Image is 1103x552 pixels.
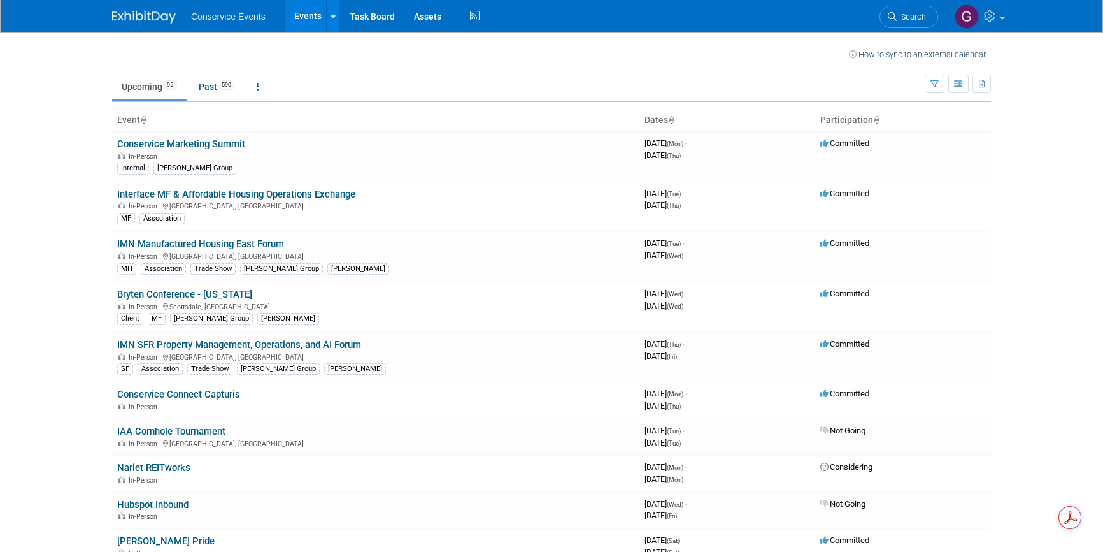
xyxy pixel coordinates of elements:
[129,252,161,261] span: In-Person
[117,189,355,200] a: Interface MF & Affordable Housing Operations Exchange
[820,389,869,398] span: Committed
[820,535,869,545] span: Committed
[191,11,266,22] span: Conservice Events
[667,512,677,519] span: (Fri)
[667,476,683,483] span: (Mon)
[820,426,865,435] span: Not Going
[117,389,240,400] a: Conservice Connect Capturis
[667,341,681,348] span: (Thu)
[644,301,683,310] span: [DATE]
[667,353,677,360] span: (Fri)
[240,263,323,275] div: [PERSON_NAME] Group
[681,535,683,545] span: -
[117,251,634,261] div: [GEOGRAPHIC_DATA], [GEOGRAPHIC_DATA]
[644,289,687,298] span: [DATE]
[667,403,681,410] span: (Thu)
[897,12,926,22] span: Search
[644,138,687,148] span: [DATE]
[667,202,681,209] span: (Thu)
[117,499,189,511] a: Hubspot Inbound
[820,238,869,248] span: Committed
[815,110,991,131] th: Participation
[118,440,125,446] img: In-Person Event
[683,238,685,248] span: -
[685,138,687,148] span: -
[190,263,236,275] div: Trade Show
[140,115,146,125] a: Sort by Event Name
[644,474,683,484] span: [DATE]
[668,115,674,125] a: Sort by Start Date
[667,440,681,447] span: (Tue)
[117,200,634,210] div: [GEOGRAPHIC_DATA], [GEOGRAPHIC_DATA]
[117,163,149,174] div: Internal
[112,75,187,99] a: Upcoming95
[644,150,681,160] span: [DATE]
[148,313,166,324] div: MF
[153,163,236,174] div: [PERSON_NAME] Group
[189,75,245,99] a: Past590
[644,339,685,349] span: [DATE]
[117,313,143,324] div: Client
[667,464,683,471] span: (Mon)
[683,339,685,349] span: -
[820,339,869,349] span: Committed
[644,251,683,260] span: [DATE]
[685,289,687,298] span: -
[327,263,389,275] div: [PERSON_NAME]
[129,403,161,411] span: In-Person
[685,499,687,509] span: -
[129,476,161,484] span: In-Person
[667,152,681,159] span: (Thu)
[644,426,685,435] span: [DATE]
[118,353,125,360] img: In-Person Event
[129,202,161,210] span: In-Person
[667,391,683,398] span: (Mon)
[820,462,872,472] span: Considering
[644,401,681,410] span: [DATE]
[820,138,869,148] span: Committed
[218,80,235,90] span: 590
[324,363,386,375] div: [PERSON_NAME]
[129,512,161,521] span: In-Person
[639,110,815,131] th: Dates
[141,263,186,275] div: Association
[667,240,681,247] span: (Tue)
[667,303,683,310] span: (Wed)
[667,191,681,198] span: (Tue)
[667,291,683,298] span: (Wed)
[879,6,938,28] a: Search
[117,351,634,361] div: [GEOGRAPHIC_DATA], [GEOGRAPHIC_DATA]
[112,110,639,131] th: Event
[117,363,133,375] div: SF
[667,252,683,259] span: (Wed)
[129,353,161,361] span: In-Person
[685,389,687,398] span: -
[667,428,681,435] span: (Tue)
[683,189,685,198] span: -
[129,152,161,161] span: In-Person
[118,252,125,259] img: In-Person Event
[644,238,685,248] span: [DATE]
[683,426,685,435] span: -
[118,512,125,519] img: In-Person Event
[117,426,225,437] a: IAA Cornhole Tournament
[117,289,252,300] a: Bryten Conference - [US_STATE]
[644,511,677,520] span: [DATE]
[667,537,680,544] span: (Sat)
[118,152,125,159] img: In-Person Event
[955,4,979,29] img: Gayle Reese
[139,213,185,224] div: Association
[667,140,683,147] span: (Mon)
[257,313,319,324] div: [PERSON_NAME]
[849,50,991,59] a: How to sync to an external calendar...
[667,501,683,508] span: (Wed)
[117,438,634,448] div: [GEOGRAPHIC_DATA], [GEOGRAPHIC_DATA]
[820,189,869,198] span: Committed
[820,289,869,298] span: Committed
[112,11,176,24] img: ExhibitDay
[644,462,687,472] span: [DATE]
[644,351,677,361] span: [DATE]
[117,138,245,150] a: Conservice Marketing Summit
[117,301,634,311] div: Scottsdale, [GEOGRAPHIC_DATA]
[644,535,683,545] span: [DATE]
